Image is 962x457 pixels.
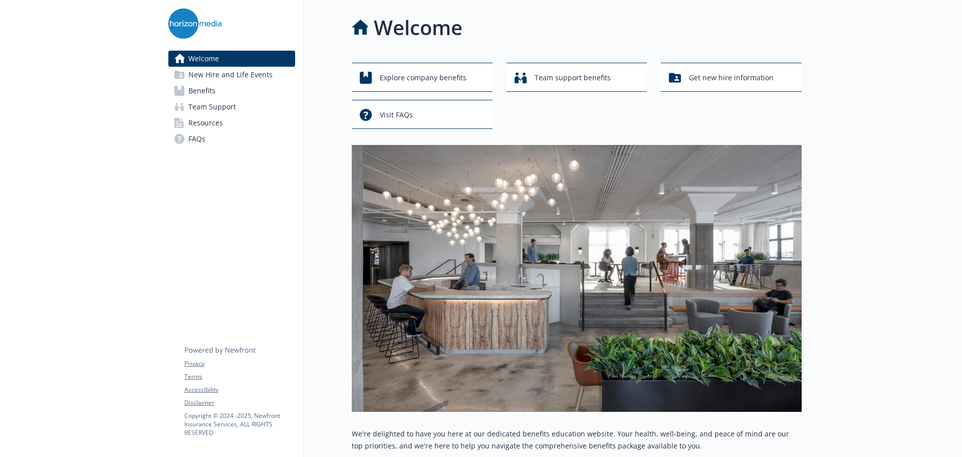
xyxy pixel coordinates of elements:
[188,83,215,99] span: Benefits
[168,51,295,67] a: Welcome
[168,115,295,131] a: Resources
[168,67,295,83] a: New Hire and Life Events
[380,105,413,124] span: Visit FAQs
[374,13,462,43] h1: Welcome
[689,68,774,87] span: Get new hire information
[184,411,295,437] p: Copyright © 2024 - 2025 , Newfront Insurance Services, ALL RIGHTS RESERVED
[352,145,802,412] img: overview page banner
[352,100,493,129] button: Visit FAQs
[168,99,295,115] a: Team Support
[380,68,466,87] span: Explore company benefits
[535,68,611,87] span: Team support benefits
[352,63,493,92] button: Explore company benefits
[507,63,647,92] button: Team support benefits
[352,428,802,452] p: We're delighted to have you here at our dedicated benefits education website. Your health, well-b...
[188,67,273,83] span: New Hire and Life Events
[168,83,295,99] a: Benefits
[184,398,295,407] a: Disclaimer
[184,359,295,368] a: Privacy
[168,131,295,147] a: FAQs
[184,385,295,394] a: Accessibility
[188,99,236,115] span: Team Support
[661,63,802,92] button: Get new hire information
[188,51,219,67] span: Welcome
[188,131,205,147] span: FAQs
[184,372,295,381] a: Terms
[188,115,223,131] span: Resources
